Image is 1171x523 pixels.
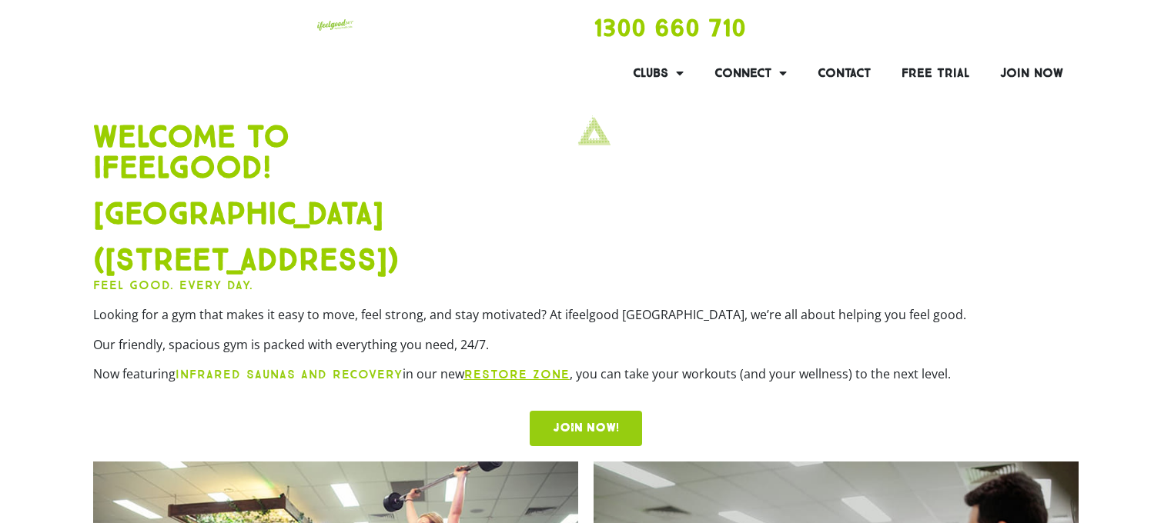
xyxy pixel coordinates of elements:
[464,367,570,381] a: RESTORE zone
[93,122,1079,183] h1: WELCOME TO IFEELGOOD!
[594,55,1079,91] nav: Menu
[93,198,1079,229] h1: [GEOGRAPHIC_DATA]
[553,422,619,435] span: JOIN NOW!
[93,365,1079,384] p: Now featuring in our new , you can take your workouts (and your wellness) to the next level.
[594,13,746,42] a: 1300 660 710
[985,55,1079,91] a: Join Now
[93,278,253,292] strong: Feel Good. Every Day.
[886,55,985,91] a: Free Trial
[93,305,1079,324] p: Looking for a gym that makes it easy to move, feel strong, and stay motivated? At ifeelgood [GEOG...
[93,241,399,278] a: ([STREET_ADDRESS])
[802,55,886,91] a: Contact
[176,367,403,381] strong: infrared saunas and recovery
[699,55,802,91] a: Connect
[93,335,1079,354] p: Our friendly, spacious gym is packed with everything you need, 24/7.
[617,55,699,91] a: Clubs
[530,411,642,446] a: JOIN NOW!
